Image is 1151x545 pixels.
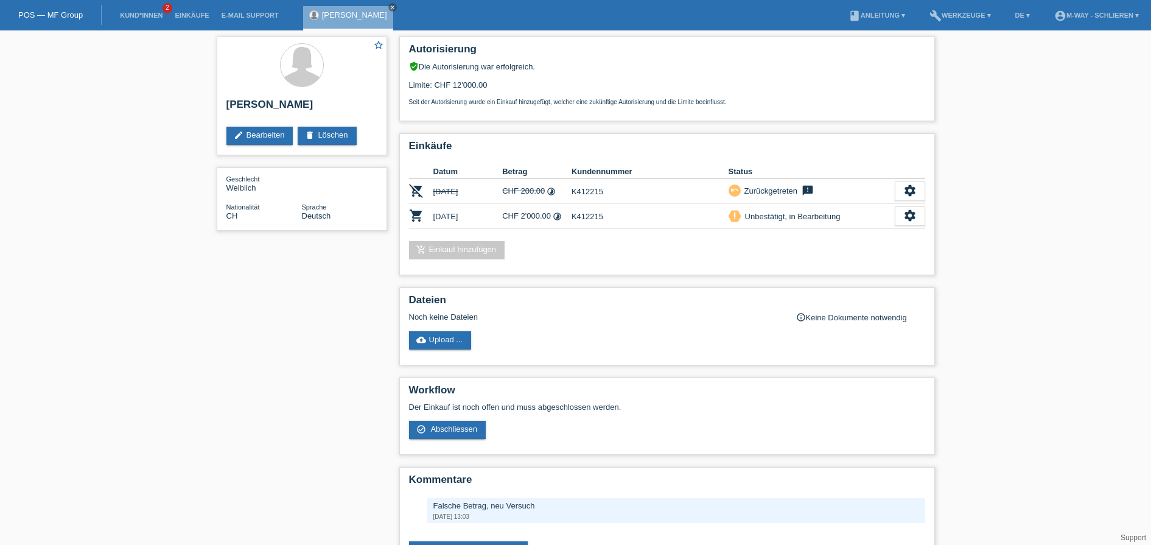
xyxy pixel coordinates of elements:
[298,127,356,145] a: deleteLöschen
[433,204,503,229] td: [DATE]
[409,312,781,322] div: Noch keine Dateien
[1121,533,1146,542] a: Support
[409,99,925,105] p: Seit der Autorisierung wurde ein Einkauf hinzugefügt, welcher eine zukünftige Autorisierung und d...
[215,12,285,19] a: E-Mail Support
[553,212,562,221] i: 24 Raten
[18,10,83,19] a: POS — MF Group
[1009,12,1036,19] a: DE ▾
[796,312,806,322] i: info_outline
[409,71,925,105] div: Limite: CHF 12'000.00
[502,204,572,229] td: CHF 2'000.00
[796,312,925,322] div: Keine Dokumente notwendig
[741,185,797,197] div: Zurückgetreten
[433,513,919,520] div: [DATE] 13:03
[929,10,942,22] i: build
[409,140,925,158] h2: Einkäufe
[163,3,172,13] span: 2
[390,4,396,10] i: close
[226,175,260,183] span: Geschlecht
[1048,12,1145,19] a: account_circlem-way - Schlieren ▾
[409,474,925,492] h2: Kommentare
[114,12,169,19] a: Kund*innen
[226,203,260,211] span: Nationalität
[302,203,327,211] span: Sprache
[741,210,841,223] div: Unbestätigt, in Bearbeitung
[416,335,426,345] i: cloud_upload
[302,211,331,220] span: Deutsch
[430,424,477,434] span: Abschliessen
[388,3,397,12] a: close
[226,99,377,117] h2: [PERSON_NAME]
[226,211,238,220] span: Schweiz
[169,12,215,19] a: Einkäufe
[226,174,302,192] div: Weiblich
[305,130,315,140] i: delete
[433,501,919,510] div: Falsche Betrag, neu Versuch
[572,179,729,204] td: K412215
[729,164,895,179] th: Status
[730,211,739,220] i: priority_high
[409,62,419,71] i: verified_user
[416,245,426,255] i: add_shopping_cart
[373,40,384,51] i: star_border
[842,12,911,19] a: bookAnleitung ▾
[416,424,426,434] i: check_circle_outline
[409,294,925,312] h2: Dateien
[502,179,572,204] td: CHF 200.00
[572,164,729,179] th: Kundennummer
[409,183,424,198] i: POSP00026590
[547,187,556,196] i: 24 Raten
[923,12,997,19] a: buildWerkzeuge ▾
[730,186,739,194] i: undo
[433,164,503,179] th: Datum
[373,40,384,52] a: star_border
[322,10,387,19] a: [PERSON_NAME]
[800,185,815,197] i: feedback
[409,241,505,259] a: add_shopping_cartEinkauf hinzufügen
[903,209,917,222] i: settings
[409,208,424,223] i: POSP00026591
[1054,10,1066,22] i: account_circle
[409,421,486,439] a: check_circle_outline Abschliessen
[433,179,503,204] td: [DATE]
[409,62,925,71] div: Die Autorisierung war erfolgreich.
[409,43,925,62] h2: Autorisierung
[903,184,917,197] i: settings
[848,10,861,22] i: book
[502,164,572,179] th: Betrag
[234,130,243,140] i: edit
[226,127,293,145] a: editBearbeiten
[409,331,472,350] a: cloud_uploadUpload ...
[409,384,925,403] h2: Workflow
[409,403,925,412] p: Der Einkauf ist noch offen und muss abgeschlossen werden.
[572,204,729,229] td: K412215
